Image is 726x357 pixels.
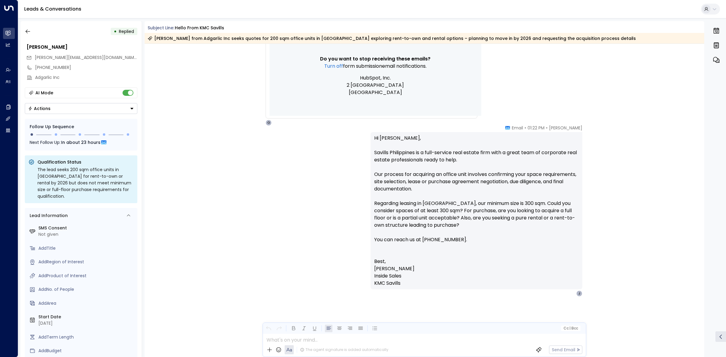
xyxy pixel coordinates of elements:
div: AddTerm Length [38,334,135,340]
span: [PERSON_NAME][EMAIL_ADDRESS][DOMAIN_NAME] [35,54,138,60]
span: Replied [119,28,134,34]
div: AddNo. of People [38,286,135,293]
span: KMC Savills [374,280,401,287]
span: In about 23 hours [61,139,100,146]
div: AI Mode [35,90,53,96]
span: [PERSON_NAME] [549,125,582,131]
a: Turn off [324,63,343,70]
span: | [569,326,571,330]
div: Lead Information [28,213,68,219]
p: Qualification Status [38,159,134,165]
p: Hi [PERSON_NAME], Savills Philippines is a full-service real estate firm with a great team of cor... [374,135,579,251]
div: [PHONE_NUMBER] [35,64,137,71]
p: HubSpot, Inc. 2 [GEOGRAPHIC_DATA] [GEOGRAPHIC_DATA] [300,74,451,96]
div: Actions [28,106,51,111]
div: Adgarlic Inc [35,74,137,81]
button: Cc|Bcc [561,326,580,331]
button: Undo [265,325,272,332]
span: joan@adgarlic.com [35,54,137,61]
div: The agent signature is added automatically [300,347,388,352]
span: Best, [374,258,386,265]
div: The lead seeks 200 sqm office units in [GEOGRAPHIC_DATA] for rent-to-own or rental by 2026 but do... [38,166,134,200]
div: O [266,120,272,126]
span: [PERSON_NAME] [374,265,414,272]
p: email notifications. [300,63,451,70]
span: Cc Bcc [563,326,578,330]
div: Next Follow Up: [30,139,132,146]
div: Button group with a nested menu [25,103,137,114]
div: [PERSON_NAME] from Adgarlic Inc seeks quotes for 200 sqm office units in [GEOGRAPHIC_DATA] explor... [148,35,636,41]
span: • [525,125,526,131]
div: Not given [38,231,135,238]
div: AddTitle [38,245,135,252]
div: AddRegion of Interest [38,259,135,265]
label: SMS Consent [38,225,135,231]
div: [DATE] [38,320,135,326]
label: Start Date [38,314,135,320]
span: 01:22 PM [528,125,544,131]
div: AddBudget [38,348,135,354]
div: [PERSON_NAME] [27,44,137,51]
div: Hello from KMC Savills [175,25,224,31]
a: Leads & Conversations [24,5,81,12]
span: • [546,125,548,131]
div: • [114,26,117,37]
button: Redo [275,325,283,332]
button: Actions [25,103,137,114]
span: Email [512,125,523,131]
div: Follow Up Sequence [30,124,132,130]
div: AddProduct of Interest [38,273,135,279]
div: J [576,290,582,297]
span: Inside Sales [374,272,401,280]
div: AddArea [38,300,135,307]
img: 78_headshot.jpg [585,125,597,137]
span: Form submission [343,63,382,70]
span: Do you want to stop receiving these emails? [320,55,430,63]
span: Subject Line: [148,25,174,31]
